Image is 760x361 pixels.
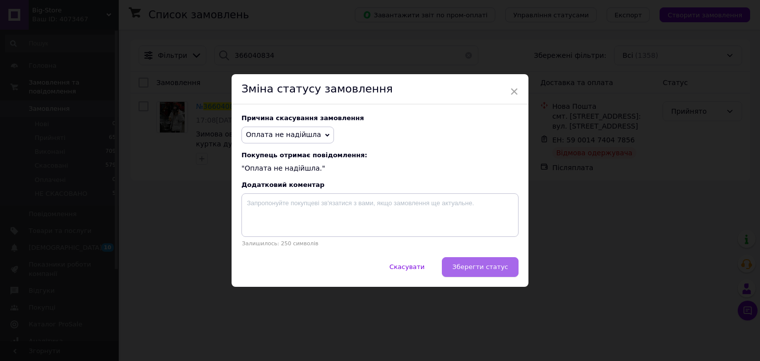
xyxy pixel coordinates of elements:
[510,83,519,100] span: ×
[241,151,519,159] span: Покупець отримає повідомлення:
[232,74,528,104] div: Зміна статусу замовлення
[379,257,435,277] button: Скасувати
[241,114,519,122] div: Причина скасування замовлення
[241,240,519,247] p: Залишилось: 250 символів
[241,181,519,188] div: Додатковий коментар
[452,263,508,271] span: Зберегти статус
[389,263,425,271] span: Скасувати
[241,151,519,174] div: "Оплата не надійшла."
[246,131,321,138] span: Оплата не надійшла
[442,257,519,277] button: Зберегти статус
